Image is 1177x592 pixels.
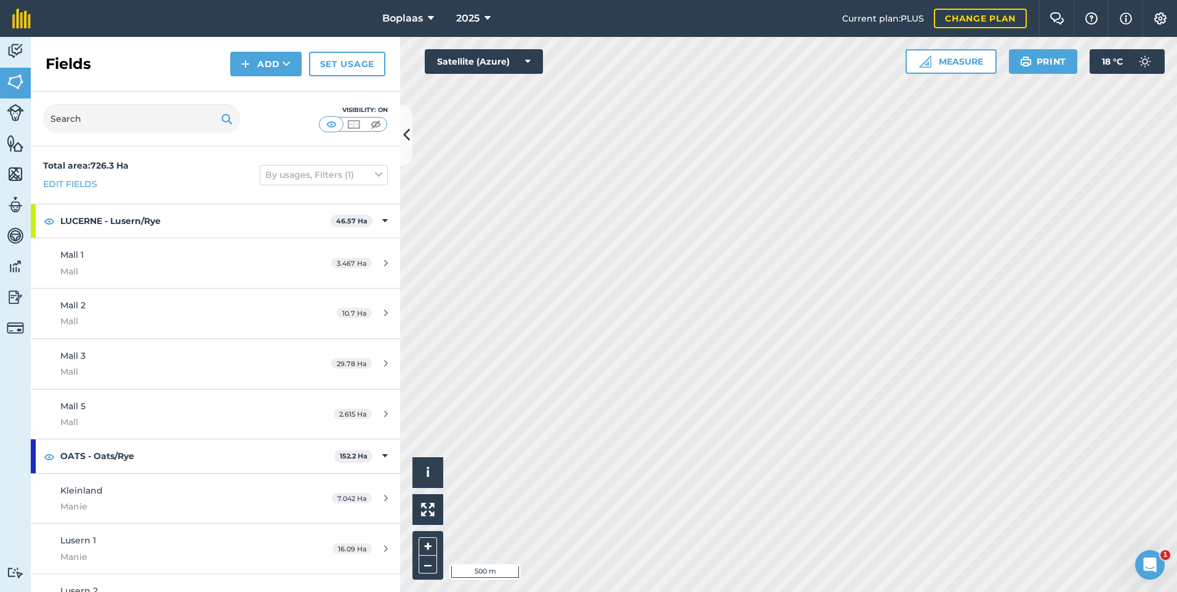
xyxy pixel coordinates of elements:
img: Two speech bubbles overlapping with the left bubble in the forefront [1050,12,1064,25]
span: Mall 2 [60,300,86,311]
button: By usages, Filters (1) [260,165,388,185]
span: Manie [60,550,292,564]
a: Mall 2Mall10.7 Ha [31,289,400,338]
h2: Fields [46,54,91,74]
img: svg+xml;base64,PHN2ZyB4bWxucz0iaHR0cDovL3d3dy53My5vcmcvMjAwMC9zdmciIHdpZHRoPSIxNyIgaGVpZ2h0PSIxNy... [1120,11,1132,26]
span: Mall [60,415,292,429]
img: A cog icon [1153,12,1168,25]
img: svg+xml;base64,PHN2ZyB4bWxucz0iaHR0cDovL3d3dy53My5vcmcvMjAwMC9zdmciIHdpZHRoPSI1MCIgaGVpZ2h0PSI0MC... [324,118,339,130]
span: Mall 3 [60,350,86,361]
button: + [419,537,437,556]
span: 18 ° C [1102,49,1123,74]
img: svg+xml;base64,PD94bWwgdmVyc2lvbj0iMS4wIiBlbmNvZGluZz0idXRmLTgiPz4KPCEtLSBHZW5lcmF0b3I6IEFkb2JlIE... [1133,49,1157,74]
a: Edit fields [43,177,97,191]
img: svg+xml;base64,PD94bWwgdmVyc2lvbj0iMS4wIiBlbmNvZGluZz0idXRmLTgiPz4KPCEtLSBHZW5lcmF0b3I6IEFkb2JlIE... [7,257,24,276]
span: Boplaas [382,11,423,26]
span: 2.615 Ha [334,409,372,419]
strong: 46.57 Ha [336,217,368,225]
img: svg+xml;base64,PHN2ZyB4bWxucz0iaHR0cDovL3d3dy53My5vcmcvMjAwMC9zdmciIHdpZHRoPSIxOCIgaGVpZ2h0PSIyNC... [44,449,55,464]
a: Set usage [309,52,385,76]
span: i [426,465,430,480]
img: svg+xml;base64,PD94bWwgdmVyc2lvbj0iMS4wIiBlbmNvZGluZz0idXRmLTgiPz4KPCEtLSBHZW5lcmF0b3I6IEFkb2JlIE... [7,104,24,121]
strong: 152.2 Ha [340,452,368,460]
img: svg+xml;base64,PHN2ZyB4bWxucz0iaHR0cDovL3d3dy53My5vcmcvMjAwMC9zdmciIHdpZHRoPSIxOCIgaGVpZ2h0PSIyNC... [44,214,55,228]
span: Mall [60,265,292,278]
input: Search [43,104,240,134]
a: Change plan [934,9,1027,28]
button: Add [230,52,302,76]
button: Satellite (Azure) [425,49,543,74]
span: Mall [60,365,292,378]
span: 3.467 Ha [331,258,372,268]
img: svg+xml;base64,PD94bWwgdmVyc2lvbj0iMS4wIiBlbmNvZGluZz0idXRmLTgiPz4KPCEtLSBHZW5lcmF0b3I6IEFkb2JlIE... [7,196,24,214]
button: i [412,457,443,488]
span: 2025 [456,11,480,26]
img: svg+xml;base64,PHN2ZyB4bWxucz0iaHR0cDovL3d3dy53My5vcmcvMjAwMC9zdmciIHdpZHRoPSI1NiIgaGVpZ2h0PSI2MC... [7,165,24,183]
span: Manie [60,500,292,513]
img: fieldmargin Logo [12,9,31,28]
a: KleinlandManie7.042 Ha [31,474,400,524]
button: 18 °C [1090,49,1165,74]
strong: OATS - Oats/Rye [60,439,334,473]
iframe: Intercom live chat [1135,550,1165,580]
span: Mall 5 [60,401,86,412]
span: Kleinland [60,485,103,496]
div: OATS - Oats/Rye152.2 Ha [31,439,400,473]
img: svg+xml;base64,PD94bWwgdmVyc2lvbj0iMS4wIiBlbmNvZGluZz0idXRmLTgiPz4KPCEtLSBHZW5lcmF0b3I6IEFkb2JlIE... [7,567,24,578]
strong: LUCERNE - Lusern/Rye [60,204,331,238]
span: Current plan : PLUS [842,12,924,25]
img: A question mark icon [1084,12,1099,25]
img: svg+xml;base64,PHN2ZyB4bWxucz0iaHR0cDovL3d3dy53My5vcmcvMjAwMC9zdmciIHdpZHRoPSI1NiIgaGVpZ2h0PSI2MC... [7,73,24,91]
img: svg+xml;base64,PD94bWwgdmVyc2lvbj0iMS4wIiBlbmNvZGluZz0idXRmLTgiPz4KPCEtLSBHZW5lcmF0b3I6IEFkb2JlIE... [7,42,24,60]
img: svg+xml;base64,PHN2ZyB4bWxucz0iaHR0cDovL3d3dy53My5vcmcvMjAwMC9zdmciIHdpZHRoPSI1NiIgaGVpZ2h0PSI2MC... [7,134,24,153]
span: 16.09 Ha [332,543,372,554]
strong: Total area : 726.3 Ha [43,160,129,171]
img: svg+xml;base64,PD94bWwgdmVyc2lvbj0iMS4wIiBlbmNvZGluZz0idXRmLTgiPz4KPCEtLSBHZW5lcmF0b3I6IEFkb2JlIE... [7,288,24,306]
a: Mall 5Mall2.615 Ha [31,390,400,439]
span: Lusern 1 [60,535,96,546]
img: svg+xml;base64,PD94bWwgdmVyc2lvbj0iMS4wIiBlbmNvZGluZz0idXRmLTgiPz4KPCEtLSBHZW5lcmF0b3I6IEFkb2JlIE... [7,319,24,337]
img: svg+xml;base64,PHN2ZyB4bWxucz0iaHR0cDovL3d3dy53My5vcmcvMjAwMC9zdmciIHdpZHRoPSI1MCIgaGVpZ2h0PSI0MC... [368,118,384,130]
img: svg+xml;base64,PHN2ZyB4bWxucz0iaHR0cDovL3d3dy53My5vcmcvMjAwMC9zdmciIHdpZHRoPSI1MCIgaGVpZ2h0PSI0MC... [346,118,361,130]
span: Mall [60,314,292,328]
div: Visibility: On [319,105,388,115]
div: LUCERNE - Lusern/Rye46.57 Ha [31,204,400,238]
a: Mall 1Mall3.467 Ha [31,238,400,288]
span: 1 [1160,550,1170,560]
img: Four arrows, one pointing top left, one top right, one bottom right and the last bottom left [421,503,435,516]
button: – [419,556,437,574]
img: svg+xml;base64,PD94bWwgdmVyc2lvbj0iMS4wIiBlbmNvZGluZz0idXRmLTgiPz4KPCEtLSBHZW5lcmF0b3I6IEFkb2JlIE... [7,226,24,245]
span: 10.7 Ha [337,308,372,318]
button: Measure [906,49,997,74]
img: svg+xml;base64,PHN2ZyB4bWxucz0iaHR0cDovL3d3dy53My5vcmcvMjAwMC9zdmciIHdpZHRoPSIxNCIgaGVpZ2h0PSIyNC... [241,57,250,71]
img: svg+xml;base64,PHN2ZyB4bWxucz0iaHR0cDovL3d3dy53My5vcmcvMjAwMC9zdmciIHdpZHRoPSIxOSIgaGVpZ2h0PSIyNC... [221,111,233,126]
a: Mall 3Mall29.78 Ha [31,339,400,389]
img: svg+xml;base64,PHN2ZyB4bWxucz0iaHR0cDovL3d3dy53My5vcmcvMjAwMC9zdmciIHdpZHRoPSIxOSIgaGVpZ2h0PSIyNC... [1020,54,1032,69]
button: Print [1009,49,1078,74]
span: Mall 1 [60,249,84,260]
span: 29.78 Ha [331,358,372,369]
a: Lusern 1Manie16.09 Ha [31,524,400,574]
img: Ruler icon [919,55,931,68]
span: 7.042 Ha [332,493,372,503]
